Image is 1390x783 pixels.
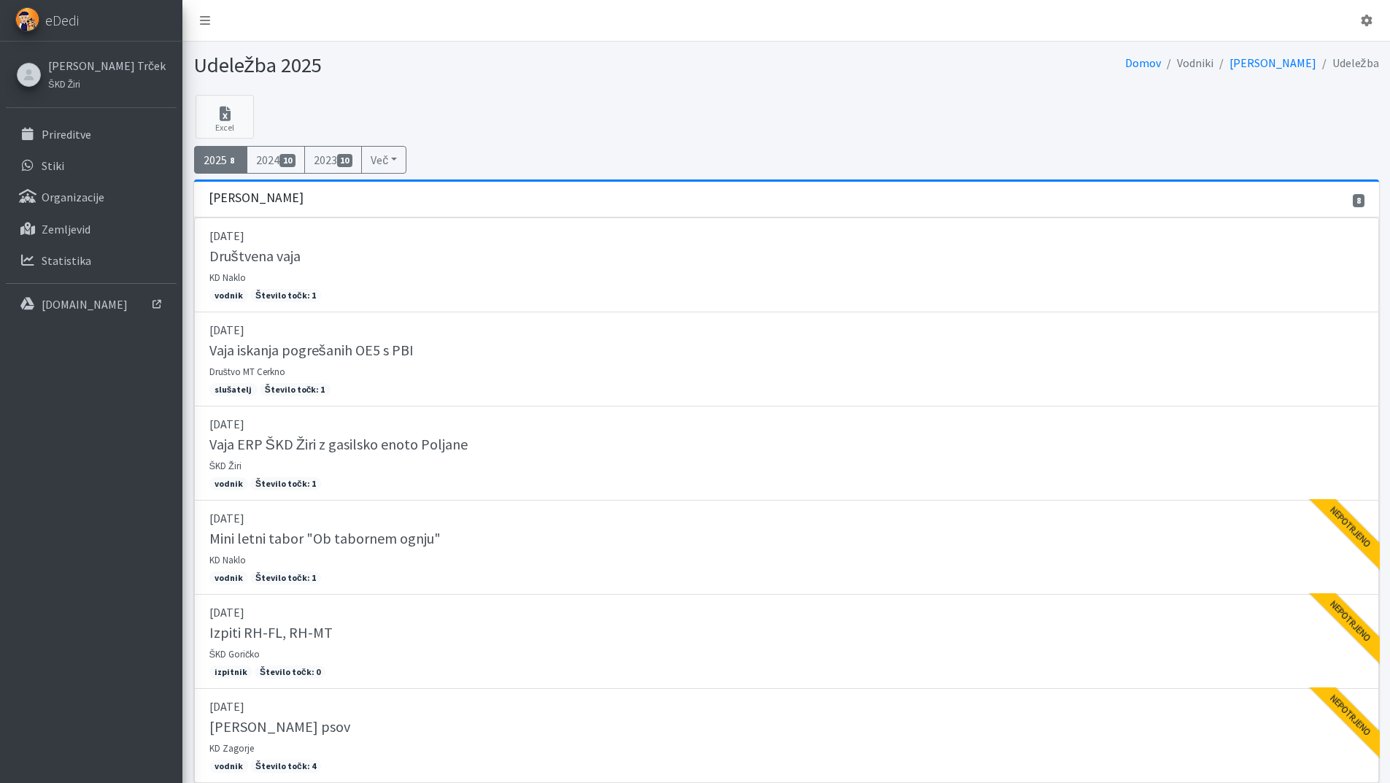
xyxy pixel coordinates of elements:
[247,146,305,174] a: 202410
[260,383,331,396] span: Število točk: 1
[1161,53,1213,74] li: Vodniki
[6,290,177,319] a: [DOMAIN_NAME]
[209,436,468,453] h5: Vaja ERP ŠKD Žiri z gasilsko enoto Poljane
[209,571,248,585] span: vodnik
[209,554,246,566] small: KD Naklo
[1125,55,1161,70] a: Domov
[194,595,1379,689] a: [DATE] Izpiti RH-FL, RH-MT ŠKD Goričko izpitnik Število točk: 0 Nepotrjeno
[337,154,353,167] span: 10
[209,321,1364,339] p: [DATE]
[304,146,363,174] a: 202310
[42,222,90,236] p: Zemljevid
[6,151,177,180] a: Stiki
[209,760,248,773] span: vodnik
[209,624,333,641] h5: Izpiti RH-FL, RH-MT
[227,154,239,167] span: 8
[209,342,414,359] h5: Vaja iskanja pogrešanih OE5 s PBI
[1229,55,1316,70] a: [PERSON_NAME]
[42,297,128,312] p: [DOMAIN_NAME]
[209,227,1364,244] p: [DATE]
[42,127,91,142] p: Prireditve
[42,158,64,173] p: Stiki
[209,509,1364,527] p: [DATE]
[209,366,285,377] small: Društvo MT Cerkno
[48,57,166,74] a: [PERSON_NAME] Trček
[6,215,177,244] a: Zemljevid
[209,666,252,679] span: izpitnik
[6,182,177,212] a: Organizacije
[209,698,1364,715] p: [DATE]
[250,289,321,302] span: Število točk: 1
[194,312,1379,406] a: [DATE] Vaja iskanja pogrešanih OE5 s PBI Društvo MT Cerkno slušatelj Število točk: 1
[209,477,248,490] span: vodnik
[209,289,248,302] span: vodnik
[48,78,80,90] small: ŠKD Žiri
[209,603,1364,621] p: [DATE]
[194,406,1379,501] a: [DATE] Vaja ERP ŠKD Žiri z gasilsko enoto Poljane ŠKD Žiri vodnik Število točk: 1
[250,760,321,773] span: Število točk: 4
[250,477,321,490] span: Število točk: 1
[1316,53,1379,74] li: Udeležba
[196,95,254,139] a: Excel
[42,253,91,268] p: Statistika
[209,460,242,471] small: ŠKD Žiri
[209,530,441,547] h5: Mini letni tabor "Ob tabornem ognju"
[209,190,304,206] h3: [PERSON_NAME]
[15,7,39,31] img: eDedi
[194,217,1379,312] a: [DATE] Društvena vaja KD Naklo vodnik Število točk: 1
[6,246,177,275] a: Statistika
[209,718,350,736] h5: [PERSON_NAME] psov
[45,9,79,31] span: eDedi
[209,383,258,396] span: slušatelj
[250,571,321,585] span: Število točk: 1
[279,154,296,167] span: 10
[6,120,177,149] a: Prireditve
[48,74,166,92] a: ŠKD Žiri
[361,146,406,174] button: Več
[209,415,1364,433] p: [DATE]
[209,742,254,754] small: KD Zagorje
[194,146,248,174] a: 20258
[255,666,325,679] span: Število točk: 0
[209,648,260,660] small: ŠKD Goričko
[42,190,104,204] p: Organizacije
[209,247,301,265] h5: Društvena vaja
[194,501,1379,595] a: [DATE] Mini letni tabor "Ob tabornem ognju" KD Naklo vodnik Število točk: 1 Nepotrjeno
[194,53,781,78] h1: Udeležba 2025
[194,689,1379,783] a: [DATE] [PERSON_NAME] psov KD Zagorje vodnik Število točk: 4 Nepotrjeno
[209,271,246,283] small: KD Naklo
[1353,194,1364,207] span: 8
